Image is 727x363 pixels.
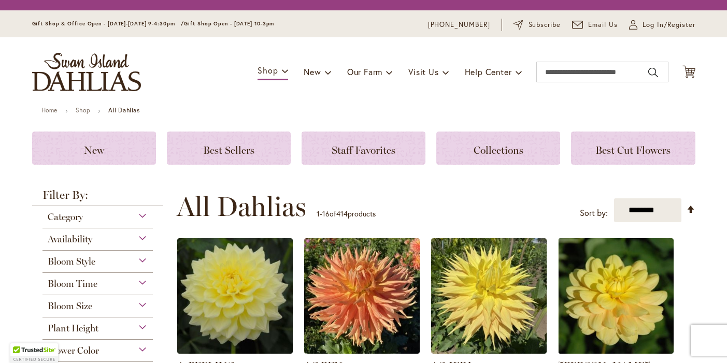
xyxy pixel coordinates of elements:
span: Log In/Register [643,20,695,30]
span: New [304,66,321,77]
a: Email Us [572,20,618,30]
span: Email Us [588,20,618,30]
a: AHOY MATEY [558,346,674,356]
a: Best Cut Flowers [571,132,695,165]
span: Bloom Style [48,256,95,267]
span: Shop [258,65,278,76]
span: Best Sellers [203,144,254,156]
span: Collections [474,144,523,156]
span: Gift Shop Open - [DATE] 10-3pm [184,20,274,27]
p: - of products [317,206,376,222]
strong: Filter By: [32,190,164,206]
strong: All Dahlias [108,106,140,114]
a: Log In/Register [629,20,695,30]
a: [PHONE_NUMBER] [428,20,491,30]
a: Collections [436,132,560,165]
span: Subscribe [529,20,561,30]
span: All Dahlias [177,191,306,222]
span: Availability [48,234,92,245]
span: Visit Us [408,66,438,77]
img: AC BEN [304,238,420,354]
a: store logo [32,53,141,91]
img: AC Jeri [431,238,547,354]
a: Subscribe [514,20,561,30]
span: Bloom Size [48,300,92,312]
span: Staff Favorites [332,144,395,156]
a: Staff Favorites [302,132,425,165]
span: Plant Height [48,323,98,334]
a: AC Jeri [431,346,547,356]
a: AC BEN [304,346,420,356]
span: Our Farm [347,66,382,77]
span: Flower Color [48,345,99,356]
img: A-Peeling [177,238,293,354]
a: Best Sellers [167,132,291,165]
span: Bloom Time [48,278,97,289]
span: New [84,144,104,156]
a: New [32,132,156,165]
span: Best Cut Flowers [595,144,671,156]
label: Sort by: [580,204,608,223]
div: TrustedSite Certified [10,343,58,363]
a: Shop [76,106,90,114]
img: AHOY MATEY [558,238,674,354]
span: 16 [322,209,330,219]
span: 414 [336,209,348,219]
a: A-Peeling [177,346,293,356]
span: Help Center [465,66,512,77]
span: Gift Shop & Office Open - [DATE]-[DATE] 9-4:30pm / [32,20,184,27]
a: Home [41,106,58,114]
span: Category [48,211,83,223]
span: 1 [317,209,320,219]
